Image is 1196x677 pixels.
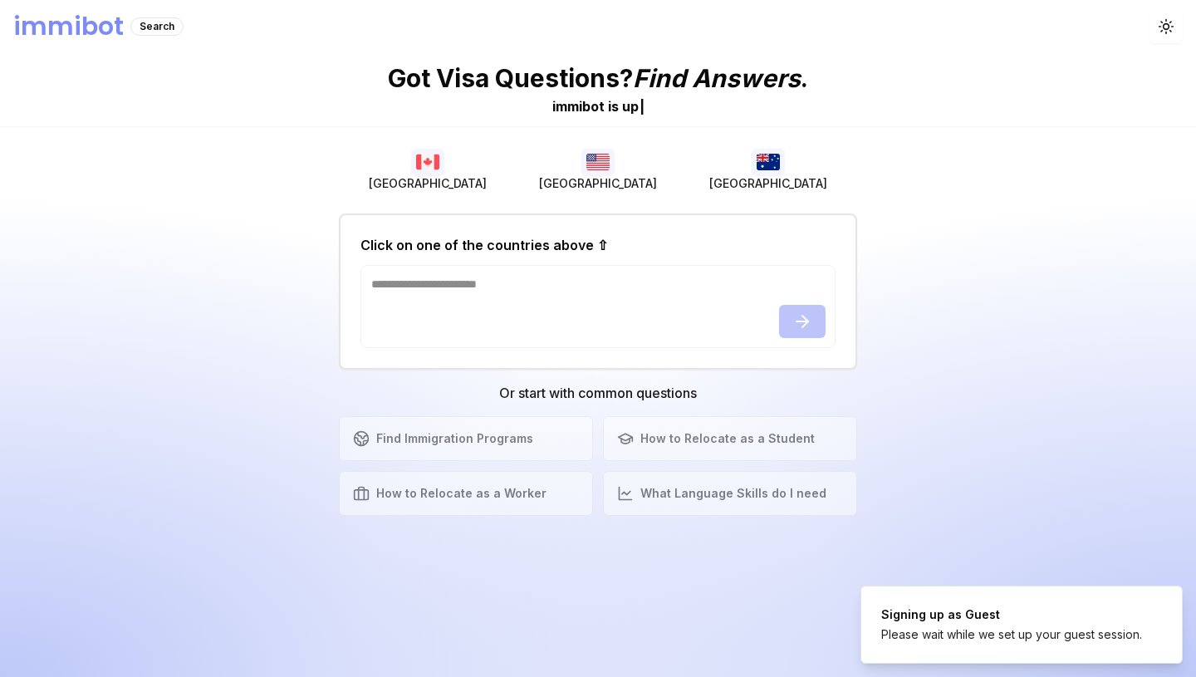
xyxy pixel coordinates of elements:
[369,175,487,192] span: [GEOGRAPHIC_DATA]
[640,98,645,115] span: |
[13,12,124,42] h1: immibot
[339,383,857,403] h3: Or start with common questions
[388,63,808,93] p: Got Visa Questions? .
[552,96,619,116] div: immibot is
[881,606,1142,623] div: Signing up as Guest
[881,626,1142,643] div: Please wait while we set up your guest session.
[539,175,657,192] span: [GEOGRAPHIC_DATA]
[581,149,615,175] img: USA flag
[633,63,801,93] span: Find Answers
[411,149,444,175] img: Canada flag
[130,17,184,36] div: Search
[709,175,827,192] span: [GEOGRAPHIC_DATA]
[360,235,608,255] h2: Click on one of the countries above ⇧
[752,149,785,175] img: Australia flag
[622,98,639,115] span: u p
